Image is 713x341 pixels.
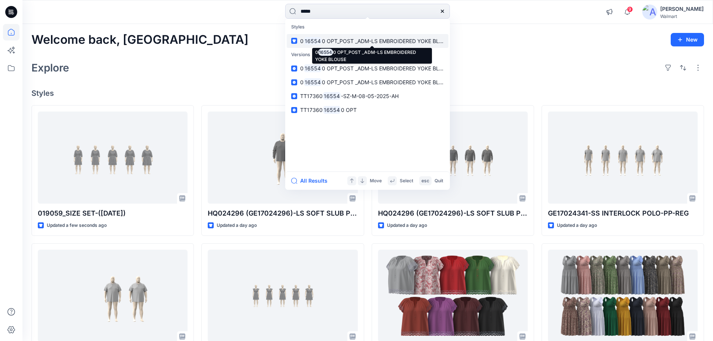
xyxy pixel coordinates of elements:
[287,61,448,75] a: 0165540 OPT_POST _ADM-LS EMBROIDERED YOKE BLOUSE -08-05-2025-AH
[287,20,448,34] p: Styles
[287,75,448,89] a: 0165540 OPT_POST _ADM-LS EMBROIDERED YOKE BLOUSE -08-05-2025-AH
[341,93,399,99] span: -SZ-M-08-05-2025-AH
[548,208,698,219] p: GE17024341-SS INTERLOCK POLO-PP-REG
[323,106,341,114] mark: 16554
[291,176,332,185] button: All Results
[300,107,323,113] span: TT17360
[660,4,704,13] div: [PERSON_NAME]
[287,89,448,103] a: TT1736016554-SZ-M-08-05-2025-AH
[322,79,497,85] span: 0 OPT_POST _ADM-LS EMBROIDERED YOKE BLOUSE -08-05-2025-AH
[208,112,357,204] a: HQ024296 (GE17024296)-LS SOFT SLUB POCKET CREW-PLUS
[300,65,304,71] span: 0
[47,222,107,229] p: Updated a few seconds ago
[387,222,427,229] p: Updated a day ago
[217,222,257,229] p: Updated a day ago
[671,33,704,46] button: New
[31,89,704,98] h4: Styles
[642,4,657,19] img: avatar
[31,62,69,74] h2: Explore
[378,112,528,204] a: HQ024296 (GE17024296)-LS SOFT SLUB POCKET CREW-REG
[322,65,497,71] span: 0 OPT_POST _ADM-LS EMBROIDERED YOKE BLOUSE -08-05-2025-AH
[38,208,188,219] p: 019059_SIZE SET-([DATE])
[287,34,448,48] a: 0165540 OPT_POST _ADM-LS EMBROIDERED YOKE BLOUSE
[435,177,443,185] p: Quit
[378,208,528,219] p: HQ024296 (GE17024296)-LS SOFT SLUB POCKET CREW-REG
[341,107,357,113] span: 0 OPT
[421,177,429,185] p: esc
[31,33,249,47] h2: Welcome back, [GEOGRAPHIC_DATA]
[627,6,633,12] span: 9
[287,103,448,117] a: TT17360165540 OPT
[304,78,322,86] mark: 16554
[304,64,322,73] mark: 16554
[287,48,448,62] p: Versions
[323,92,341,100] mark: 16554
[208,208,357,219] p: HQ024296 (GE17024296)-LS SOFT SLUB POCKET CREW-PLUS
[304,37,322,45] mark: 16554
[300,93,323,99] span: TT17360
[38,112,188,204] a: 019059_SIZE SET-(26-07-25)
[300,38,304,44] span: 0
[322,38,453,44] span: 0 OPT_POST _ADM-LS EMBROIDERED YOKE BLOUSE
[548,112,698,204] a: GE17024341-SS INTERLOCK POLO-PP-REG
[400,177,413,185] p: Select
[370,177,382,185] p: Move
[557,222,597,229] p: Updated a day ago
[660,13,704,19] div: Walmart
[300,79,304,85] span: 0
